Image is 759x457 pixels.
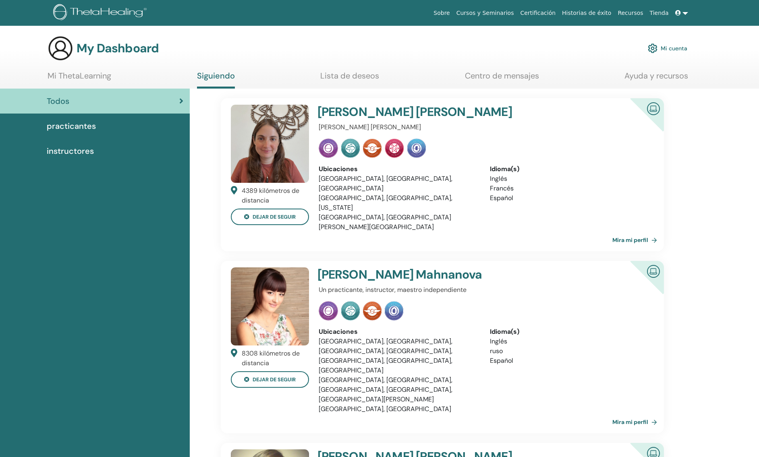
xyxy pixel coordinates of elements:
a: Siguiendo [197,71,235,89]
div: Instructor en línea certificado [617,98,664,145]
button: dejar de seguir [231,209,309,225]
li: [GEOGRAPHIC_DATA], [GEOGRAPHIC_DATA], [GEOGRAPHIC_DATA], [GEOGRAPHIC_DATA], [GEOGRAPHIC_DATA][PER... [319,375,478,404]
div: Instructor en línea certificado [617,261,664,307]
div: 8308 kilómetros de distancia [242,349,309,368]
li: [GEOGRAPHIC_DATA], [GEOGRAPHIC_DATA] [319,404,478,414]
li: Francés [490,184,649,193]
h4: [PERSON_NAME] [PERSON_NAME] [317,105,593,119]
span: Todos [47,95,69,107]
img: generic-user-icon.jpg [48,35,73,61]
span: practicantes [47,120,96,132]
li: Inglés [490,174,649,184]
img: Instructor en línea certificado [644,262,663,280]
span: instructores [47,145,94,157]
div: Ubicaciones [319,164,478,174]
img: cog.svg [648,41,657,55]
div: 4389 kilómetros de distancia [242,186,309,205]
img: default.jpg [231,267,309,345]
a: Lista de deseos [320,71,379,87]
li: Español [490,193,649,203]
a: Tienda [647,6,672,21]
a: Historias de éxito [559,6,614,21]
h3: My Dashboard [77,41,159,56]
p: Un practicante, instructor, maestro independiente [319,285,649,295]
a: Mi ThetaLearning [48,71,111,87]
button: dejar de seguir [231,371,309,388]
img: default.jpg [231,105,309,183]
a: Mira mi perfil [612,232,660,248]
a: Centro de mensajes [465,71,539,87]
li: Español [490,356,649,366]
a: Mira mi perfil [612,414,660,430]
h4: [PERSON_NAME] Mahnanova [317,267,593,282]
li: ruso [490,346,649,356]
a: Recursos [614,6,646,21]
a: Ayuda y recursos [624,71,688,87]
li: [GEOGRAPHIC_DATA], [GEOGRAPHIC_DATA], [GEOGRAPHIC_DATA], [GEOGRAPHIC_DATA], [GEOGRAPHIC_DATA], [G... [319,337,478,375]
img: logo.png [53,4,149,22]
p: [PERSON_NAME] [PERSON_NAME] [319,122,649,132]
a: Cursos y Seminarios [453,6,517,21]
a: Sobre [430,6,453,21]
div: Idioma(s) [490,327,649,337]
a: Mi cuenta [648,39,687,57]
li: [GEOGRAPHIC_DATA], [GEOGRAPHIC_DATA], [GEOGRAPHIC_DATA] [319,174,478,193]
li: [GEOGRAPHIC_DATA], [GEOGRAPHIC_DATA][PERSON_NAME][GEOGRAPHIC_DATA] [319,213,478,232]
div: Idioma(s) [490,164,649,174]
div: Ubicaciones [319,327,478,337]
img: Instructor en línea certificado [644,99,663,117]
a: Certificación [517,6,559,21]
li: Inglés [490,337,649,346]
li: [GEOGRAPHIC_DATA], [GEOGRAPHIC_DATA], [US_STATE] [319,193,478,213]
